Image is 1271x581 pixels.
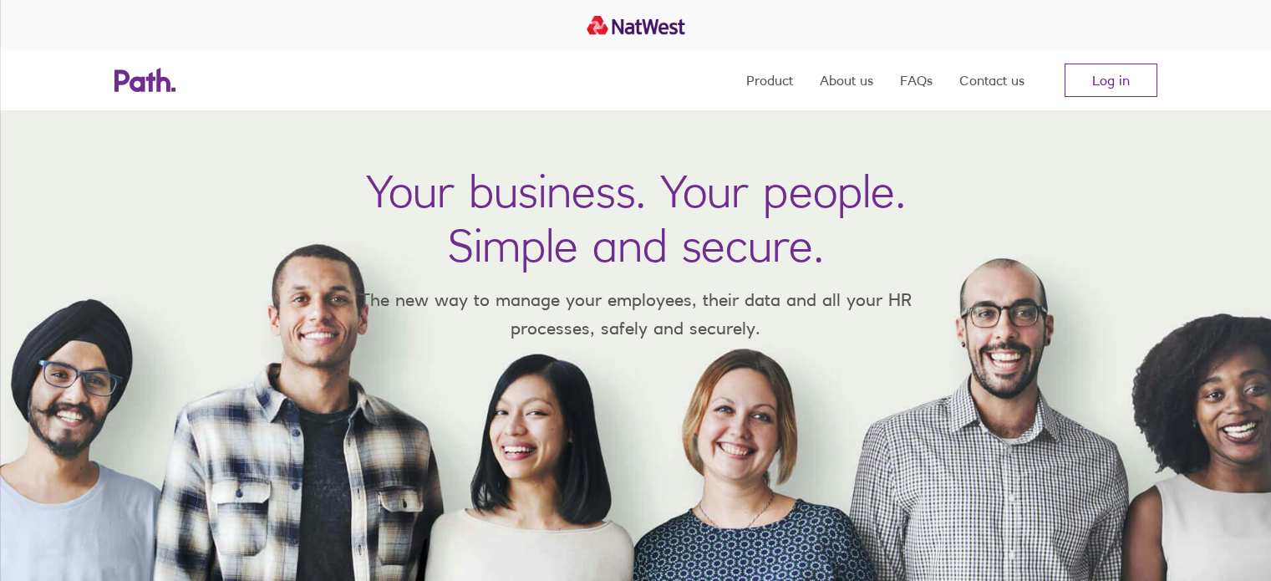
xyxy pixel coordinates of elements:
a: Contact us [959,50,1024,110]
a: FAQs [900,50,933,110]
a: About us [820,50,873,110]
h1: Your business. Your people. Simple and secure. [366,164,906,273]
p: The new way to manage your employees, their data and all your HR processes, safely and securely. [335,286,937,342]
a: Product [746,50,793,110]
a: Log in [1065,64,1157,97]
